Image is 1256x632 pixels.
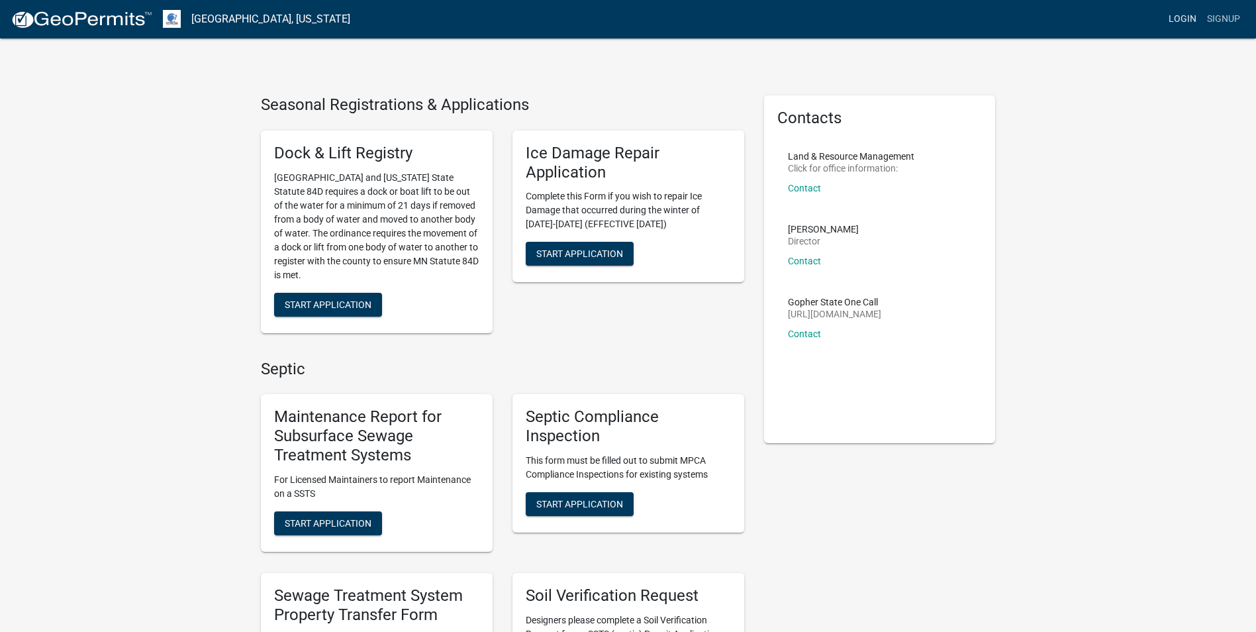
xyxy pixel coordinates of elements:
button: Start Application [274,293,382,317]
h5: Sewage Treatment System Property Transfer Form [274,586,479,625]
h5: Dock & Lift Registry [274,144,479,163]
a: Signup [1202,7,1245,32]
p: [GEOGRAPHIC_DATA] and [US_STATE] State Statute 84D requires a dock or boat lift to be out of the ... [274,171,479,282]
a: Login [1163,7,1202,32]
h5: Contacts [777,109,983,128]
span: Start Application [285,299,371,309]
a: Contact [788,256,821,266]
button: Start Application [526,242,634,266]
p: [URL][DOMAIN_NAME] [788,309,881,319]
span: Start Application [285,517,371,528]
span: Start Application [536,498,623,509]
h4: Seasonal Registrations & Applications [261,95,744,115]
h5: Maintenance Report for Subsurface Sewage Treatment Systems [274,407,479,464]
p: Land & Resource Management [788,152,914,161]
h4: Septic [261,360,744,379]
button: Start Application [274,511,382,535]
span: Start Application [536,248,623,259]
p: Click for office information: [788,164,914,173]
img: Otter Tail County, Minnesota [163,10,181,28]
button: Start Application [526,492,634,516]
p: Director [788,237,859,246]
a: Contact [788,329,821,339]
a: Contact [788,183,821,193]
h5: Ice Damage Repair Application [526,144,731,182]
p: For Licensed Maintainers to report Maintenance on a SSTS [274,473,479,501]
h5: Septic Compliance Inspection [526,407,731,446]
h5: Soil Verification Request [526,586,731,606]
p: [PERSON_NAME] [788,225,859,234]
p: This form must be filled out to submit MPCA Compliance Inspections for existing systems [526,454,731,482]
p: Complete this Form if you wish to repair Ice Damage that occurred during the winter of [DATE]-[DA... [526,189,731,231]
p: Gopher State One Call [788,297,881,307]
a: [GEOGRAPHIC_DATA], [US_STATE] [191,8,350,30]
